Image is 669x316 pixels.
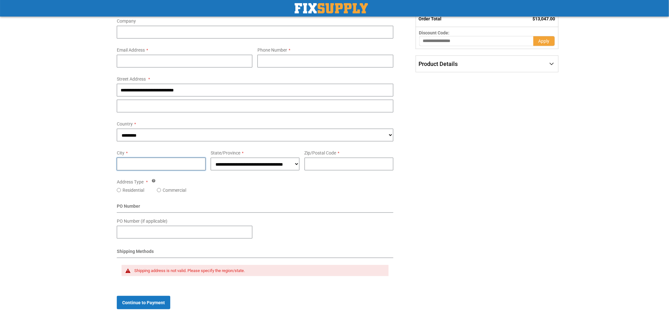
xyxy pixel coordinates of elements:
button: Apply [533,36,555,46]
span: Apply [539,39,550,44]
span: PO Number (if applicable) [117,219,167,224]
span: Product Details [419,61,458,67]
div: PO Number [117,203,393,213]
span: Address Type [117,179,144,184]
div: Shipping Methods [117,248,393,258]
span: Street Address [117,76,146,82]
span: Country [117,121,133,126]
div: Shipping address is not valid. Please specify the region/state. [134,268,382,273]
span: $13,047.00 [533,16,555,21]
label: Commercial [163,187,186,193]
span: Discount Code: [419,30,450,35]
span: Phone Number [257,47,287,53]
span: State/Province [211,150,240,155]
span: Email Address [117,47,145,53]
span: Zip/Postal Code [305,150,336,155]
label: Residential [123,187,144,193]
span: City [117,150,124,155]
a: store logo [295,3,368,13]
img: Fix Industrial Supply [295,3,368,13]
strong: Order Total [419,16,442,21]
span: Company [117,18,136,24]
button: Continue to Payment [117,296,170,309]
span: Continue to Payment [122,300,165,305]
